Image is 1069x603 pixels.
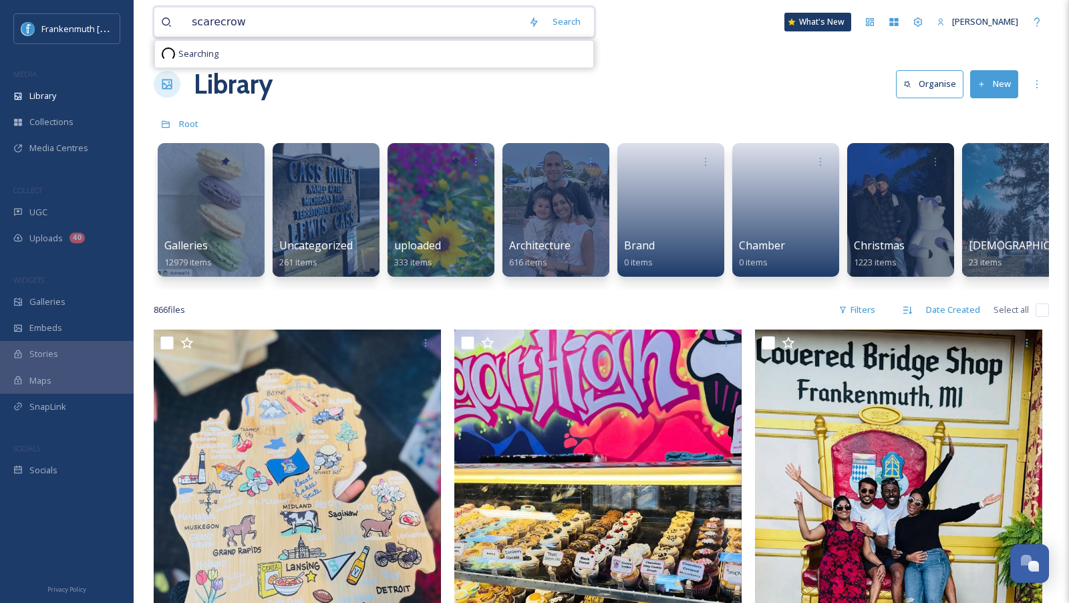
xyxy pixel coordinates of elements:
[970,70,1018,98] button: New
[969,256,1002,268] span: 23 items
[832,297,882,323] div: Filters
[185,7,522,37] input: Search your library
[896,70,970,98] a: Organise
[624,239,655,268] a: Brand0 items
[896,70,963,98] button: Organise
[394,238,441,253] span: uploaded
[29,464,57,477] span: Socials
[930,9,1025,35] a: [PERSON_NAME]
[279,239,353,268] a: Uncategorized261 items
[13,69,37,79] span: MEDIA
[994,304,1029,316] span: Select all
[154,304,185,316] span: 866 file s
[13,275,44,285] span: WIDGETS
[279,256,317,268] span: 261 items
[29,348,58,360] span: Stories
[739,238,785,253] span: Chamber
[29,322,62,334] span: Embeds
[29,400,66,413] span: SnapLink
[179,118,198,130] span: Root
[164,256,212,268] span: 12979 items
[47,585,86,594] span: Privacy Policy
[13,185,42,195] span: COLLECT
[47,580,86,596] a: Privacy Policy
[29,90,56,102] span: Library
[854,238,905,253] span: Christmas
[29,206,47,219] span: UGC
[394,239,441,268] a: uploaded333 items
[739,256,768,268] span: 0 items
[784,13,851,31] a: What's New
[624,238,655,253] span: Brand
[854,239,905,268] a: Christmas1223 items
[509,239,571,268] a: Architecture616 items
[546,9,587,35] div: Search
[178,47,218,60] span: Searching
[69,233,85,243] div: 40
[194,64,273,104] a: Library
[919,297,987,323] div: Date Created
[29,116,73,128] span: Collections
[394,256,432,268] span: 333 items
[1010,544,1049,583] button: Open Chat
[279,238,353,253] span: Uncategorized
[29,374,51,387] span: Maps
[41,22,142,35] span: Frankenmuth [US_STATE]
[164,239,212,268] a: Galleries12979 items
[179,116,198,132] a: Root
[164,238,208,253] span: Galleries
[952,15,1018,27] span: [PERSON_NAME]
[509,238,571,253] span: Architecture
[854,256,897,268] span: 1223 items
[21,22,35,35] img: Social%20Media%20PFP%202025.jpg
[29,232,63,245] span: Uploads
[509,256,547,268] span: 616 items
[29,142,88,154] span: Media Centres
[739,239,785,268] a: Chamber0 items
[624,256,653,268] span: 0 items
[13,443,40,453] span: SOCIALS
[29,295,65,308] span: Galleries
